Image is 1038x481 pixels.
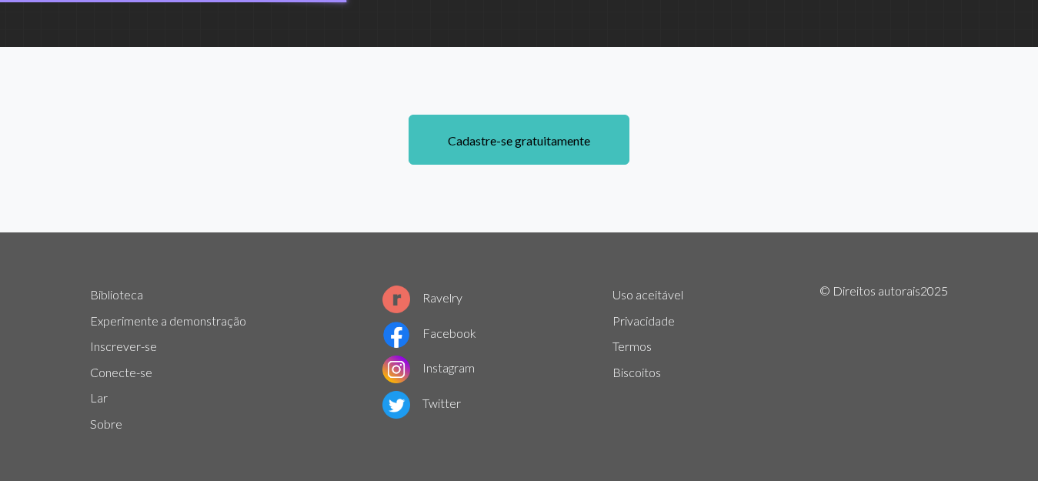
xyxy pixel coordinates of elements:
[612,365,661,379] a: Biscoitos
[382,326,476,340] a: Facebook
[382,356,410,383] img: Logotipo do Instagram
[90,416,122,431] a: Sobre
[90,313,246,328] a: Experimente a demonstração
[920,283,948,298] font: 2025
[382,360,475,375] a: Instagram
[612,339,652,353] a: Termos
[90,390,108,405] a: Lar
[90,287,143,302] a: Biblioteca
[612,313,675,328] a: Privacidade
[382,391,410,419] img: Logotipo do Twitter
[90,365,152,379] a: Conecte-se
[422,326,476,340] font: Facebook
[382,396,461,410] a: Twitter
[382,286,410,313] img: Logotipo do Ravelry
[819,283,920,298] font: © Direitos autorais
[422,290,462,305] font: Ravelry
[422,396,461,410] font: Twitter
[448,133,590,148] font: Cadastre-se gratuitamente
[382,321,410,349] img: Logotipo do Facebook
[422,360,475,375] font: Instagram
[382,290,462,305] a: Ravelry
[612,287,683,302] a: Uso aceitável
[90,339,157,353] a: Inscrever-se
[409,115,629,165] a: Cadastre-se gratuitamente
